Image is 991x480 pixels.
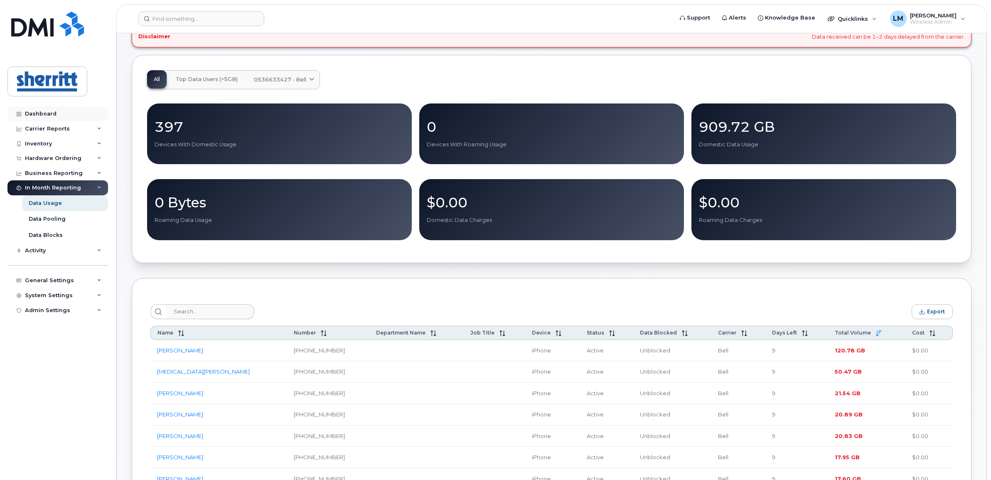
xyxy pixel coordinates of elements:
td: $0.00 [905,361,953,383]
div: Quicklinks [822,10,883,27]
td: Bell [711,447,766,468]
p: Domestic Data Usage [699,141,949,148]
span: Carrier [718,330,736,336]
span: Support [687,14,710,22]
td: 9 [765,383,828,404]
a: Support [674,10,716,26]
td: Unblocked [633,426,711,447]
span: Alerts [729,14,746,22]
td: 9 [765,340,828,362]
span: Department Name [376,330,425,336]
td: Bell [711,404,766,426]
span: Device [532,330,551,336]
span: Wireless Admin [910,19,957,25]
p: 397 [155,119,404,134]
span: Total Volume [835,330,871,336]
td: 9 [765,426,828,447]
span: 50.47 GB [835,368,862,375]
td: [PHONE_NUMBER] [287,383,369,404]
td: Bell [711,426,766,447]
td: Bell [711,361,766,383]
td: $0.00 [905,426,953,447]
td: iPhone [525,340,580,362]
span: Export [927,308,945,315]
td: Active [580,404,633,426]
a: Alerts [716,10,752,26]
span: Cost [912,330,925,336]
td: Unblocked [633,340,711,362]
td: iPhone [525,383,580,404]
input: Search... [166,304,254,319]
a: Knowledge Base [752,10,821,26]
a: [MEDICAL_DATA][PERSON_NAME] [157,368,250,375]
td: Unblocked [633,361,711,383]
span: Data Blocked [640,330,677,336]
span: 21.54 GB [835,390,861,396]
td: 9 [765,404,828,426]
td: Unblocked [633,383,711,404]
td: $0.00 [905,404,953,426]
td: Active [580,361,633,383]
div: Data received can be 1–2 days delayed from the carrier. [132,26,971,47]
span: 17.95 GB [835,454,860,460]
p: 909.72 GB [699,119,949,134]
td: 9 [765,361,828,383]
span: Job Title [470,330,494,336]
td: Active [580,447,633,468]
span: Knowledge Base [765,14,815,22]
span: Number [294,330,316,336]
span: 20.83 GB [835,433,863,439]
p: Roaming Data Charges [699,217,949,224]
td: [PHONE_NUMBER] [287,340,369,362]
span: Status [587,330,604,336]
td: Active [580,383,633,404]
a: [PERSON_NAME] [157,433,203,439]
td: Active [580,340,633,362]
button: Export [912,304,953,319]
td: $0.00 [905,383,953,404]
span: Top Data Users (>5GB) [176,76,238,83]
td: 9 [765,447,828,468]
p: 0 Bytes [155,195,404,210]
td: iPhone [525,426,580,447]
p: Domestic Data Charges [427,217,676,224]
span: Quicklinks [838,15,868,22]
td: $0.00 [905,340,953,362]
p: Devices With Roaming Usage [427,141,676,148]
span: 120.78 GB [835,347,865,354]
span: [PERSON_NAME] [910,12,957,19]
span: 20.89 GB [835,411,863,418]
p: 0 [427,119,676,134]
a: [PERSON_NAME] [157,454,203,460]
span: LM [893,14,903,24]
td: Unblocked [633,447,711,468]
td: Bell [711,340,766,362]
td: Unblocked [633,404,711,426]
a: 0536633427 - Bell [247,71,320,89]
h4: Disclaimer [138,33,170,40]
a: [PERSON_NAME] [157,347,203,354]
td: $0.00 [905,447,953,468]
td: [PHONE_NUMBER] [287,404,369,426]
td: iPhone [525,447,580,468]
td: iPhone [525,404,580,426]
a: [PERSON_NAME] [157,390,203,396]
p: Roaming Data Usage [155,217,404,224]
td: [PHONE_NUMBER] [287,361,369,383]
span: Name [157,330,173,336]
span: Days Left [772,330,797,336]
td: Bell [711,383,766,404]
div: Luke Middlebrook [884,10,971,27]
td: iPhone [525,361,580,383]
p: Devices With Domestic Usage [155,141,404,148]
p: $0.00 [699,195,949,210]
td: [PHONE_NUMBER] [287,426,369,447]
td: [PHONE_NUMBER] [287,447,369,468]
span: 0536633427 - Bell [254,76,306,84]
p: $0.00 [427,195,676,210]
input: Find something... [138,11,264,26]
td: Active [580,426,633,447]
a: [PERSON_NAME] [157,411,203,418]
